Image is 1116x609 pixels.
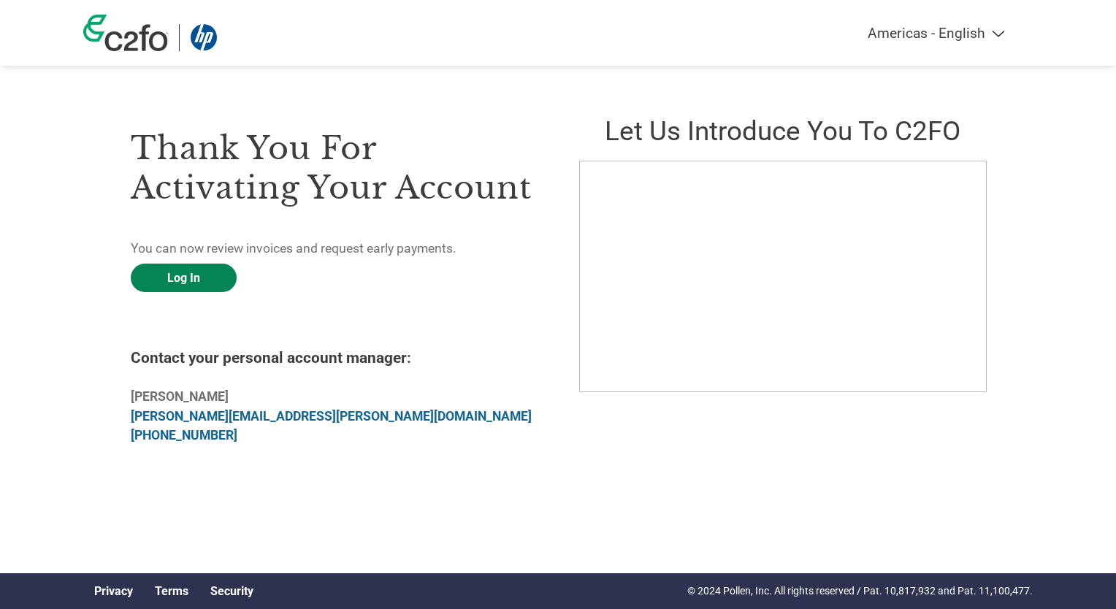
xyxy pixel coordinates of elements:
[83,15,168,51] img: c2fo logo
[131,129,537,207] h3: Thank you for activating your account
[131,409,532,424] a: [PERSON_NAME][EMAIL_ADDRESS][PERSON_NAME][DOMAIN_NAME]
[131,389,229,404] b: [PERSON_NAME]
[191,24,217,51] img: HP
[131,239,537,258] p: You can now review invoices and request early payments.
[210,584,253,598] a: Security
[579,115,985,147] h2: Let us introduce you to C2FO
[155,584,188,598] a: Terms
[131,349,537,367] h4: Contact your personal account manager:
[687,583,1033,599] p: © 2024 Pollen, Inc. All rights reserved / Pat. 10,817,932 and Pat. 11,100,477.
[94,584,133,598] a: Privacy
[131,264,237,292] a: Log In
[131,428,237,443] a: [PHONE_NUMBER]
[579,161,987,392] iframe: C2FO Introduction Video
